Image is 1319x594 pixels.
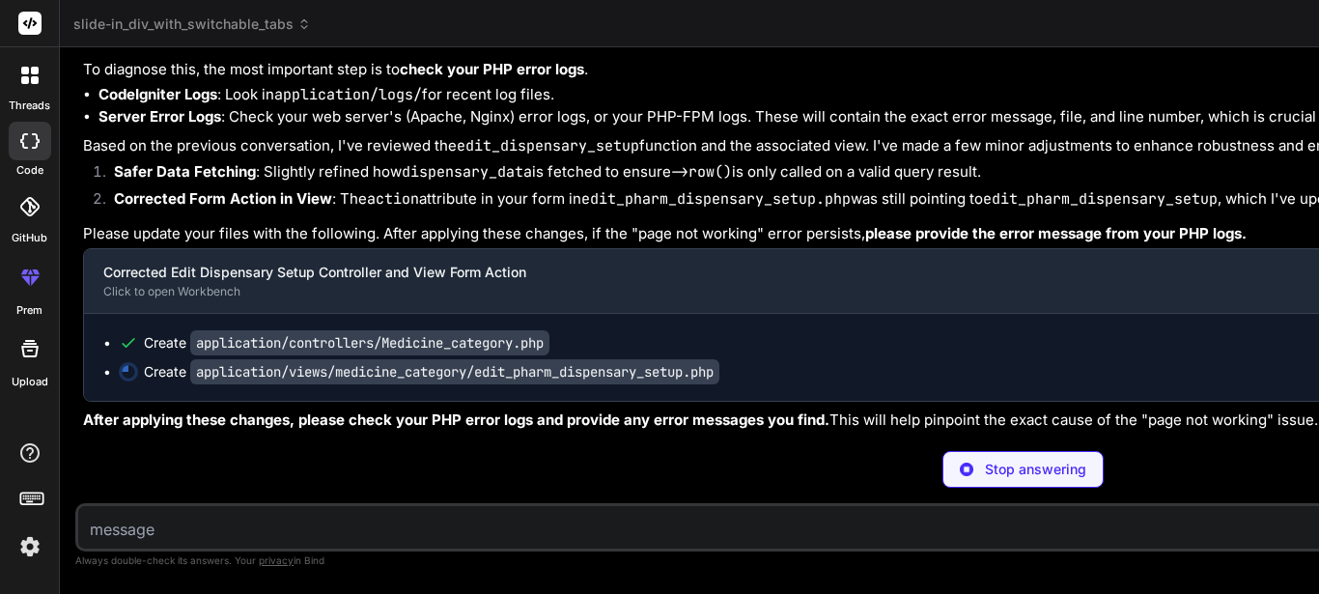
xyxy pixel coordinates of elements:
strong: please provide the error message from your PHP logs. [865,224,1247,242]
strong: After applying these changes, please check your PHP error logs and provide any error messages you... [83,410,829,429]
label: prem [16,302,42,319]
code: application/logs/ [274,85,422,104]
code: application/controllers/Medicine_category.php [190,330,549,355]
strong: check your PHP error logs [400,60,584,78]
p: Stop answering [985,460,1086,479]
div: Create [144,333,549,353]
span: slide-in_div_with_switchable_tabs [73,14,311,34]
strong: Server Error Logs [98,107,221,126]
label: threads [9,98,50,114]
label: Upload [12,374,48,390]
img: settings [14,530,46,563]
strong: Safer Data Fetching [114,162,256,181]
label: code [16,162,43,179]
strong: Corrected Form Action in View [114,189,332,208]
code: edit_pharm_dispensary_setup.php [581,189,851,209]
strong: CodeIgniter Logs [98,85,217,103]
code: application/views/medicine_category/edit_pharm_dispensary_setup.php [190,359,719,384]
code: dispensary_data [402,162,532,182]
div: Create [144,362,719,382]
code: edit_pharm_dispensary_setup [983,189,1218,209]
code: edit_dispensary_setup [457,136,639,156]
code: action [367,189,419,209]
code: ->row() [671,162,732,182]
span: privacy [259,554,294,566]
label: GitHub [12,230,47,246]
